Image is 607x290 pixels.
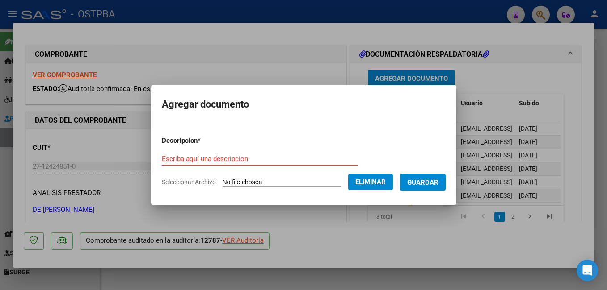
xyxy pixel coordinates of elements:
[348,174,393,190] button: Eliminar
[355,178,386,186] span: Eliminar
[162,178,216,186] span: Seleccionar Archivo
[577,260,598,281] div: Open Intercom Messenger
[407,178,438,186] span: Guardar
[400,174,446,191] button: Guardar
[162,96,446,113] h2: Agregar documento
[162,136,247,146] p: Descripcion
